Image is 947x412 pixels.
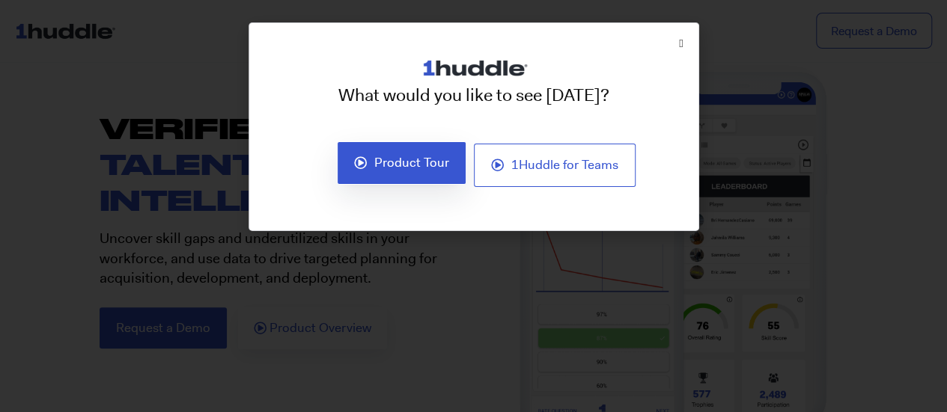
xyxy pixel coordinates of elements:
img: cropped-1Huddle_TrademarkedLogo_RGB_Black.png [414,46,534,90]
span: 1Huddle for Teams [511,159,618,172]
a: Product Tour [337,141,466,185]
span: Product Tour [374,156,449,170]
a: Close [679,38,683,49]
a: 1Huddle for Teams [474,144,636,187]
p: What would you like to see [DATE]? [257,83,691,108]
